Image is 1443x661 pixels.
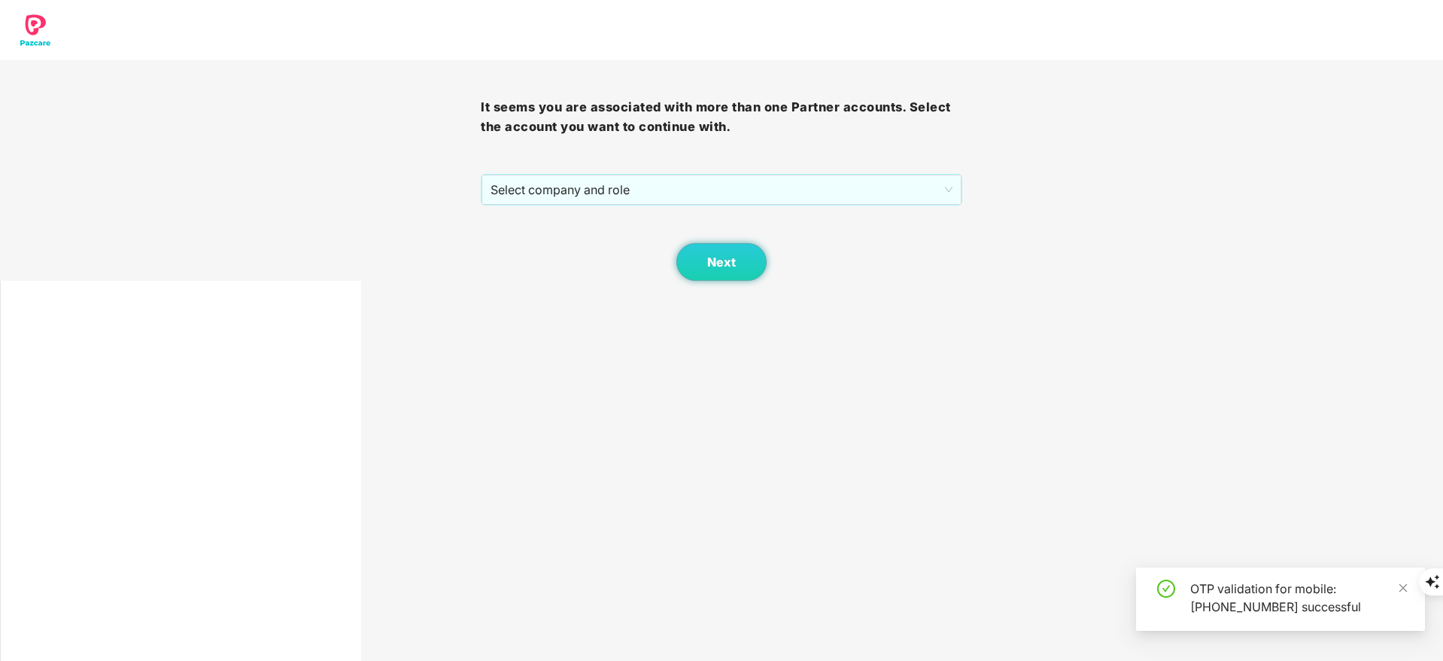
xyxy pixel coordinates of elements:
h3: It seems you are associated with more than one Partner accounts. Select the account you want to c... [481,98,961,136]
span: Next [707,255,736,270]
span: close [1398,583,1408,593]
button: Next [676,243,767,281]
div: OTP validation for mobile: [PHONE_NUMBER] successful [1190,580,1407,616]
span: Select company and role [491,175,952,204]
span: check-circle [1157,580,1175,598]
